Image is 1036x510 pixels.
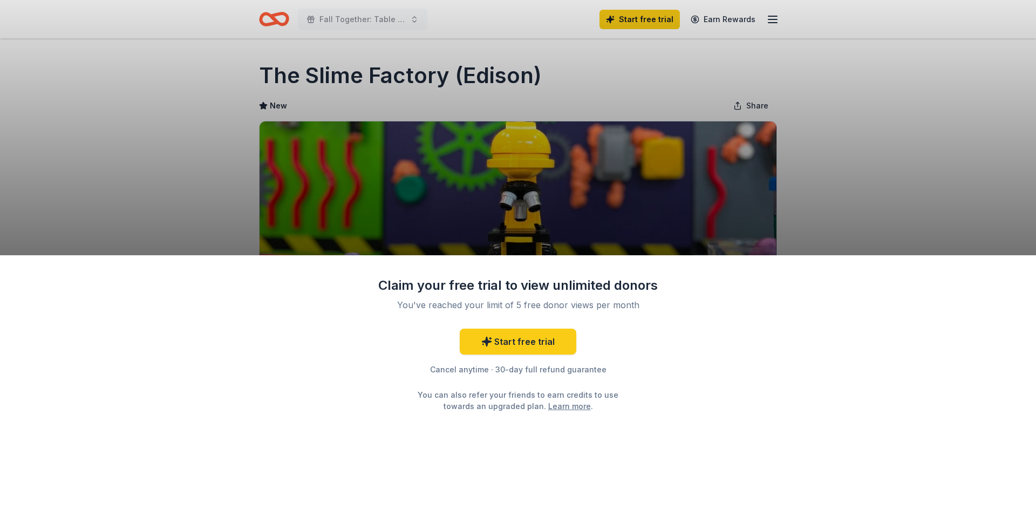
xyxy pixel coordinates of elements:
[378,363,658,376] div: Cancel anytime · 30-day full refund guarantee
[378,277,658,294] div: Claim your free trial to view unlimited donors
[408,389,628,412] div: You can also refer your friends to earn credits to use towards an upgraded plan. .
[460,329,576,355] a: Start free trial
[391,298,645,311] div: You've reached your limit of 5 free donor views per month
[548,400,591,412] a: Learn more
